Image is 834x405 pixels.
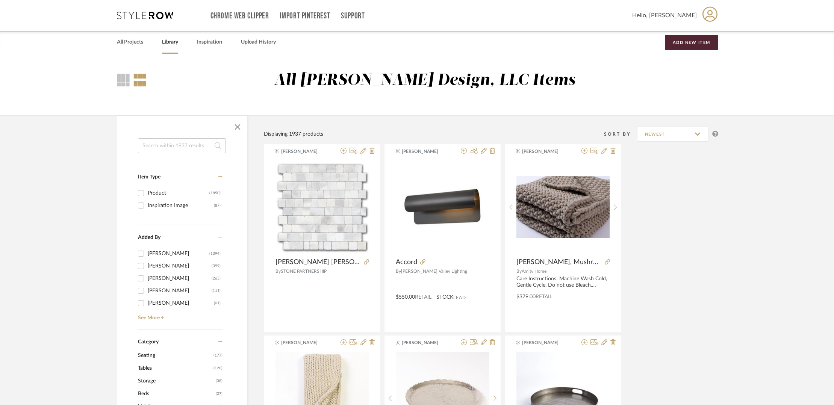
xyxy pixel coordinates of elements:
span: STOCK [436,293,453,301]
span: [PERSON_NAME] [402,339,449,346]
div: (399) [212,260,221,272]
div: Care Instructions: Machine Wash Cold, Gentle Cycle. Do not use Bleach. Tumble Dry Low or Line/Fla... [516,276,610,289]
div: (87) [214,199,221,212]
button: Add New Item [665,35,718,50]
span: (27) [216,388,223,400]
span: [PERSON_NAME] [402,148,449,155]
span: Category [138,339,159,345]
div: [PERSON_NAME] [148,285,212,297]
span: Seating [138,349,212,362]
span: STONE PARTNERSHIP [281,269,327,274]
div: [PERSON_NAME] [148,260,212,272]
div: Product [148,187,209,199]
div: (1850) [209,187,221,199]
div: (111) [212,285,221,297]
span: Retail [536,294,552,299]
span: (120) [213,362,223,374]
div: Sort By [604,130,637,138]
a: Support [341,13,365,19]
button: Close [230,119,245,134]
span: [PERSON_NAME] [PERSON_NAME] [275,258,361,266]
span: By [275,269,281,274]
div: (1094) [209,248,221,260]
div: Inspiration Image [148,199,214,212]
span: Amity Home [522,269,546,274]
span: [PERSON_NAME] [522,339,569,346]
a: Upload History [241,37,276,47]
span: By [396,269,401,274]
span: Hello, [PERSON_NAME] [632,11,697,20]
div: Displaying 1937 products [264,130,323,138]
span: By [516,269,522,274]
span: [PERSON_NAME] [522,148,569,155]
span: Item Type [138,174,160,180]
span: [PERSON_NAME] Valley Lighting [401,269,467,274]
a: Import Pinterest [280,13,330,19]
a: Inspiration [197,37,222,47]
span: (38) [216,375,223,387]
div: (265) [212,272,221,284]
span: [PERSON_NAME] [281,339,328,346]
span: (177) [213,349,223,361]
input: Search within 1937 results [138,138,226,153]
div: [PERSON_NAME] [148,272,212,284]
a: Chrome Web Clipper [210,13,269,19]
div: [PERSON_NAME] [148,297,214,309]
div: All [PERSON_NAME] Design, LLC Items [274,71,576,90]
span: [PERSON_NAME], Mushroom, Throw [516,258,602,266]
img: Harrison, Mushroom, Throw [516,176,610,238]
span: [PERSON_NAME] [281,148,328,155]
span: Accord [396,258,417,266]
span: Lead [453,295,466,300]
div: [PERSON_NAME] [148,248,209,260]
a: See More + [136,309,223,321]
span: Storage [138,375,214,387]
span: Added By [138,235,160,240]
span: $379.00 [516,294,536,299]
img: Accord [396,160,489,254]
a: All Projects [117,37,143,47]
span: Beds [138,387,214,400]
img: BIANCO LUNA [275,160,369,254]
span: $550.00 [396,295,415,300]
div: (61) [214,297,221,309]
span: Tables [138,362,212,375]
span: Retail [415,295,431,300]
a: Library [162,37,178,47]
